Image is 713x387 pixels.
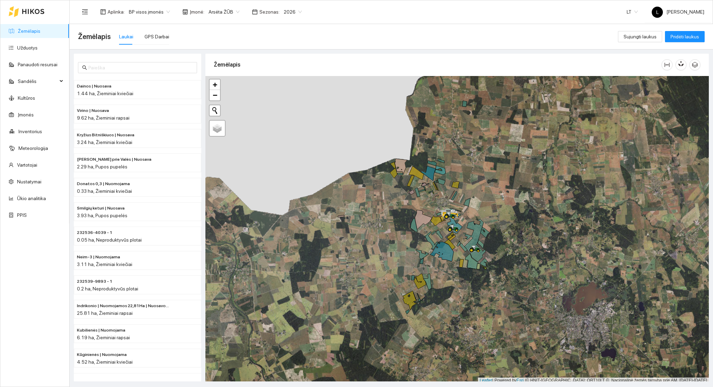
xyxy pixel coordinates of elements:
[18,95,35,101] a: Kultūros
[18,74,57,88] span: Sandėlis
[618,31,662,42] button: Sujungti laukus
[213,80,217,89] span: +
[77,115,130,121] span: 9.62 ha, Žieminiai rapsai
[17,45,38,51] a: Užduotys
[214,55,661,75] div: Žemėlapis
[77,335,130,340] span: 6.19 ha, Žieminiai rapsai
[77,359,133,365] span: 4.52 ha, Žieminiai kviečiai
[144,33,169,40] div: GPS Darbai
[77,327,125,334] span: Kubilienės | Nuomojama
[652,9,704,15] span: [PERSON_NAME]
[662,62,672,68] span: column-width
[671,33,699,40] span: Pridėti laukus
[17,212,27,218] a: PPIS
[627,7,638,17] span: LT
[17,162,37,168] a: Vartotojai
[480,378,492,383] a: Leaflet
[77,156,151,163] span: Rolando prie Valės | Nuosava
[119,33,133,40] div: Laukai
[77,205,125,212] span: Smilgių keturi | Nuosava
[190,8,204,16] span: Įmonė :
[82,9,88,15] span: menu-fold
[517,378,524,383] a: Esri
[129,7,170,17] span: BP visos įmonės
[77,213,127,218] span: 3.93 ha, Pupos pupelės
[17,179,41,184] a: Nustatymai
[100,9,106,15] span: layout
[665,31,705,42] button: Pridėti laukus
[210,79,220,90] a: Zoom in
[77,164,127,169] span: 2.29 ha, Pupos pupelės
[108,8,125,16] span: Aplinka :
[88,64,193,71] input: Paieška
[252,9,258,15] span: calendar
[478,378,709,384] div: | Powered by © HNIT-[GEOGRAPHIC_DATA]; ORT10LT ©, Nacionalinė žemės tarnyba prie AM, [DATE]-[DATE]
[77,181,130,187] span: Donatos 0,3 | Nuomojama
[209,7,240,17] span: Arsėta ŽŪB
[661,59,673,70] button: column-width
[77,91,133,96] span: 1.44 ha, Žieminiai kviečiai
[259,8,280,16] span: Sezonas :
[77,237,142,243] span: 0.05 ha, Neproduktyvūs plotai
[77,107,109,114] span: Virino | Nuosava
[77,83,111,90] span: Dainos | Nuosava
[618,34,662,39] a: Sujungti laukus
[77,303,170,309] span: Indrikonio | Nuomojamos 22,81Ha | Nuosavos 3,00 Ha
[78,31,111,42] span: Žemėlapis
[77,261,132,267] span: 3.11 ha, Žieminiai kviečiai
[77,139,132,145] span: 3.24 ha, Žieminiai kviečiai
[624,33,657,40] span: Sujungti laukus
[665,34,705,39] a: Pridėti laukus
[18,129,42,134] a: Inventorius
[77,254,120,260] span: Neim-3 | Nuomojama
[18,62,57,67] a: Panaudoti resursai
[77,310,133,316] span: 25.81 ha, Žieminiai rapsai
[77,132,134,138] span: Kryžius Bitniškiuos | Nuosava
[210,90,220,100] a: Zoom out
[525,378,526,383] span: |
[213,91,217,99] span: −
[18,112,34,117] a: Įmonės
[17,196,46,201] a: Ūkio analitika
[78,5,92,19] button: menu-fold
[82,65,87,70] span: search
[77,188,132,194] span: 0.33 ha, Žieminiai kviečiai
[210,105,220,116] button: Initiate a new search
[210,121,225,136] a: Layers
[182,9,188,15] span: shop
[77,286,138,291] span: 0.2 ha, Neproduktyvūs plotai
[77,278,112,285] span: 232539-9893 - 1
[77,351,127,358] span: Kūginienės | Nuomojama
[284,7,302,17] span: 2026
[77,229,112,236] span: 232536-4039 - 1
[18,28,40,34] a: Žemėlapis
[18,145,48,151] a: Meteorologija
[656,7,659,18] span: L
